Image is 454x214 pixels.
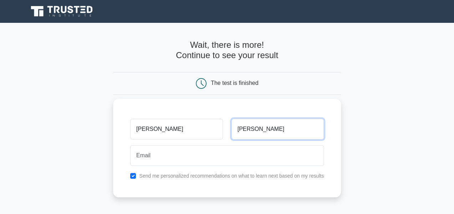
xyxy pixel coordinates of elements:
[139,173,324,179] label: Send me personalized recommendations on what to learn next based on my results
[231,119,324,139] input: Last name
[130,145,324,166] input: Email
[113,40,341,61] h4: Wait, there is more! Continue to see your result
[130,119,223,139] input: First name
[211,80,258,86] div: The test is finished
